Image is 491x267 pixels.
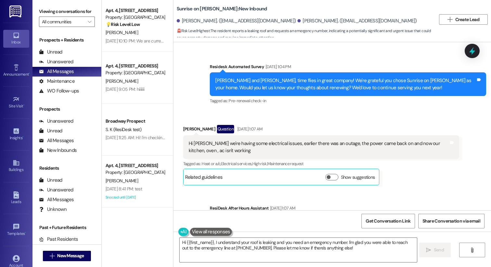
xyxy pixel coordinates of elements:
[217,125,234,133] div: Question
[106,169,166,176] div: Property: [GEOGRAPHIC_DATA]
[3,221,29,239] a: Templates •
[177,6,267,12] b: Sunrise on [PERSON_NAME]: New Inbound
[39,78,75,85] div: Maintenance
[39,127,62,134] div: Unread
[470,248,474,253] i: 
[434,247,444,253] span: Send
[455,16,479,23] span: Create Lead
[106,86,144,92] div: [DATE] 9:05 PM: hiiiiiii
[106,186,142,192] div: [DATE] 8:41 PM: test
[189,140,449,154] div: Hi [PERSON_NAME] we're having some electrical issues, earlier there was an outage, the power came...
[39,6,95,17] label: Viewing conversations for
[106,127,141,132] span: S. K (ResiDesk test)
[3,30,29,47] a: Inbox
[22,135,23,139] span: •
[419,243,451,257] button: Send
[177,28,436,42] span: : The resident reports a leaking roof and requests an emergency number, indicating a potentially ...
[32,106,101,113] div: Prospects
[39,147,77,154] div: New Inbounds
[183,125,460,135] div: [PERSON_NAME]
[106,21,140,27] strong: 💡 Risk Level: Low
[88,19,91,24] i: 
[39,68,74,75] div: All Messages
[252,161,268,166] span: High risk ,
[106,162,166,169] div: Apt. 4, [STREET_ADDRESS]
[106,7,166,14] div: Apt. 4, [STREET_ADDRESS]
[361,214,415,228] button: Get Conversation Link
[439,14,488,25] button: Create Lead
[210,96,486,105] div: Tagged as:
[106,30,138,35] span: [PERSON_NAME]
[210,63,486,72] div: Residesk Automated Survey
[3,94,29,111] a: Site Visit •
[50,253,55,259] i: 
[229,98,266,103] span: Pre-renewal check-in
[9,6,23,18] img: ResiDesk Logo
[185,174,223,183] div: Related guidelines
[106,118,166,125] div: Broadway Prospect
[3,157,29,175] a: Buildings
[32,224,101,231] div: Past + Future Residents
[215,77,476,91] div: [PERSON_NAME] and [PERSON_NAME], time flies in great company! We're grateful you chose Sunrise on...
[105,193,166,201] div: Snoozed until [DATE]
[264,63,291,70] div: [DATE] 1:04 PM
[106,178,138,184] span: [PERSON_NAME]
[39,118,73,125] div: Unanswered
[418,214,485,228] button: Share Conversation via email
[341,174,375,181] label: Show suggestions
[221,161,252,166] span: Electrical services ,
[39,236,78,243] div: Past Residents
[43,251,91,261] button: New Message
[297,18,417,24] div: [PERSON_NAME]. ([EMAIL_ADDRESS][DOMAIN_NAME])
[39,88,79,94] div: WO Follow-ups
[39,137,74,144] div: All Messages
[39,196,74,203] div: All Messages
[39,187,73,193] div: Unanswered
[25,230,26,235] span: •
[177,18,296,24] div: [PERSON_NAME]. ([EMAIL_ADDRESS][DOMAIN_NAME])
[57,252,84,259] span: New Message
[422,218,480,225] span: Share Conversation via email
[447,17,452,22] i: 
[177,28,210,33] strong: 🚨 Risk Level: Highest
[3,189,29,207] a: Leads
[23,103,24,107] span: •
[39,49,62,55] div: Unread
[39,177,62,184] div: Unread
[106,63,166,69] div: Apt. 4, [STREET_ADDRESS]
[42,17,84,27] input: All communities
[236,126,263,132] div: [DATE] 1:07 AM
[183,159,460,168] div: Tagged as:
[106,135,444,140] div: [DATE] 11:25 AM: Hi! I'm checking in on your latest work order (109- Stove is sparking - , ID: 11...
[180,238,417,262] textarea: Hi {{first_name}}, I understand your roof is leaking and you need an emergency number. I'm glad y...
[39,58,73,65] div: Unanswered
[3,126,29,143] a: Insights •
[202,161,221,166] span: Heat or a/c ,
[32,165,101,172] div: Residents
[106,38,257,44] div: [DATE] 10:10 PM: We are currently closed. We will respond during business hours.
[106,69,166,76] div: Property: [GEOGRAPHIC_DATA]
[269,205,296,212] div: [DATE] 1:07 AM
[267,161,304,166] span: Maintenance request
[366,218,410,225] span: Get Conversation Link
[426,248,431,253] i: 
[210,205,486,214] div: ResiDesk After Hours Assistant
[29,71,30,76] span: •
[106,78,138,84] span: [PERSON_NAME]
[32,37,101,43] div: Prospects + Residents
[106,14,166,21] div: Property: [GEOGRAPHIC_DATA]
[39,206,67,213] div: Unknown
